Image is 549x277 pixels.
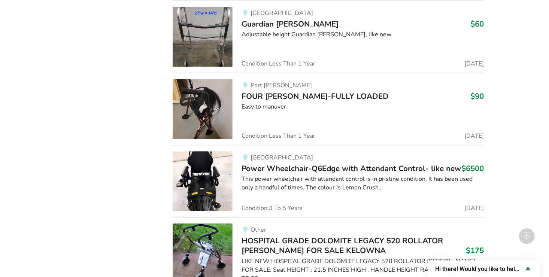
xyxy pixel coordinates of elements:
[242,30,484,39] div: Adjustable height Guardian [PERSON_NAME], like new
[242,205,303,211] span: Condition: 3 To 5 Years
[173,0,484,73] a: mobility-guardian walker[GEOGRAPHIC_DATA]Guardian [PERSON_NAME]$60Adjustable height Guardian [PER...
[173,79,233,139] img: mobility-four whell walker-fully loaded
[242,103,484,111] div: Easy to manuver
[251,226,266,234] span: Other
[251,81,312,89] span: Port [PERSON_NAME]
[173,7,233,67] img: mobility-guardian walker
[242,61,315,67] span: Condition: Less Than 1 Year
[465,61,484,67] span: [DATE]
[435,265,524,273] span: Hi there! Would you like to help us improve AssistList?
[242,175,484,192] div: This power wheelchair with attendant control is in pristine condition. It has been used only a ha...
[466,246,484,255] h3: $175
[471,19,484,29] h3: $60
[173,151,233,211] img: mobility-power wheelchair-q6edge with attendant control- like new
[465,205,484,211] span: [DATE]
[462,164,484,173] h3: $6500
[251,153,313,162] span: [GEOGRAPHIC_DATA]
[173,73,484,145] a: mobility-four whell walker-fully loadedPort [PERSON_NAME]FOUR [PERSON_NAME]-FULLY LOADED$90Easy t...
[242,19,339,29] span: Guardian [PERSON_NAME]
[242,163,461,174] span: Power Wheelchair-Q6Edge with Attendant Control- like new
[251,9,313,17] span: [GEOGRAPHIC_DATA]
[173,145,484,217] a: mobility-power wheelchair-q6edge with attendant control- like new[GEOGRAPHIC_DATA]Power Wheelchai...
[471,91,484,101] h3: $90
[242,235,443,256] span: HOSPITAL GRADE DOLOMITE LEGACY 520 ROLLATOR [PERSON_NAME] FOR SALE KELOWNA
[242,133,315,139] span: Condition: Less Than 1 Year
[435,264,533,273] button: Show survey - Hi there! Would you like to help us improve AssistList?
[242,91,389,101] span: FOUR [PERSON_NAME]-FULLY LOADED
[465,133,484,139] span: [DATE]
